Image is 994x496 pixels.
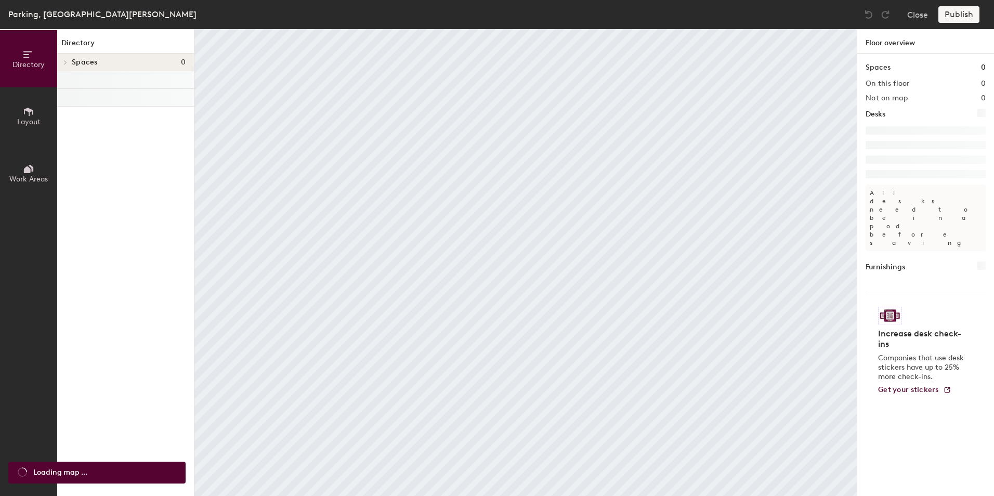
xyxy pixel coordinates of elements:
[878,307,902,324] img: Sticker logo
[866,109,885,120] h1: Desks
[880,9,891,20] img: Redo
[181,58,186,67] span: 0
[878,386,951,395] a: Get your stickers
[866,62,891,73] h1: Spaces
[8,8,197,21] div: Parking, [GEOGRAPHIC_DATA][PERSON_NAME]
[866,185,986,251] p: All desks need to be in a pod before saving
[57,37,194,54] h1: Directory
[878,329,967,349] h4: Increase desk check-ins
[12,60,45,69] span: Directory
[72,58,98,67] span: Spaces
[194,29,857,496] canvas: Map
[9,175,48,184] span: Work Areas
[864,9,874,20] img: Undo
[907,6,928,23] button: Close
[981,94,986,102] h2: 0
[866,262,905,273] h1: Furnishings
[857,29,994,54] h1: Floor overview
[981,62,986,73] h1: 0
[878,354,967,382] p: Companies that use desk stickers have up to 25% more check-ins.
[981,80,986,88] h2: 0
[17,118,41,126] span: Layout
[878,385,939,394] span: Get your stickers
[33,467,87,478] span: Loading map ...
[866,80,910,88] h2: On this floor
[866,94,908,102] h2: Not on map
